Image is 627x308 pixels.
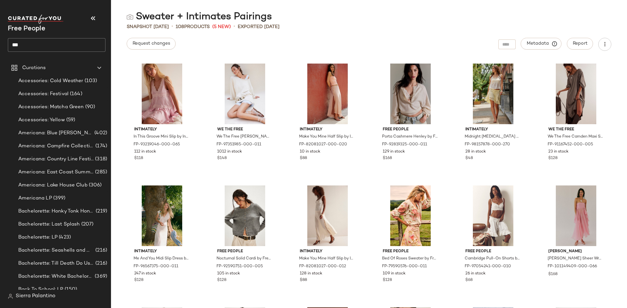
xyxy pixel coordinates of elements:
span: $168 [548,271,557,277]
span: (216) [94,260,107,267]
img: cfy_white_logo.C9jOOHJF.svg [8,15,63,24]
span: $128 [134,277,143,283]
span: Accessories: Festival [18,90,69,98]
span: FP-97054241-000-010 [465,264,511,270]
span: Bachelorette: Seashells and Wedding Bells [18,247,94,254]
span: We The Free [548,127,604,133]
span: FP-91167452-000-005 [548,142,593,148]
span: Me And You Midi Slip Dress by Intimately at Free People in White, Size: M [134,256,189,262]
span: $128 [548,155,557,161]
span: $48 [465,155,473,161]
span: (5 New) [212,23,231,30]
span: Intimately [465,127,521,133]
span: $168 [383,155,392,161]
span: FP-101149409-000-066 [548,264,597,270]
img: 92590751_005_a [212,185,278,246]
span: 108 [176,24,184,29]
span: (216) [94,247,107,254]
span: Metadata [526,41,556,47]
img: 97054241_010_0 [460,185,526,246]
span: Bachelorette: Till Death Do Us Party [18,260,94,267]
img: svg%3e [127,14,133,20]
img: 97351985_011_j [212,64,278,124]
button: Request changes [127,38,176,50]
span: Bachelorette: Honky Tonk Honey [18,208,94,215]
span: We The Free [PERSON_NAME] Roll-Neck Sweater at Free People in White, Size: XL [217,134,272,140]
span: Make You Mine Half Slip by Intimately at Free People in Brown, Size: L [299,134,355,140]
span: (207) [80,221,94,228]
span: Current Company Name [8,25,45,32]
span: Make You Mine Half Slip by Intimately at Free People in White, Size: M [299,256,355,262]
span: Intimately [134,249,190,255]
span: We The Free [217,127,273,133]
span: Curations [22,64,46,72]
img: 92819325_011_c [378,64,443,124]
span: (164) [69,90,82,98]
span: Bachelorette: White Bachelorette Outfits [18,273,93,280]
span: Nocturnal Solid Cardi by Free People in Grey, Size: M [217,256,272,262]
span: Accessories: Matcha Green [18,103,84,111]
span: FP-96567375-000-011 [134,264,178,270]
span: Americana: Country Line Festival [18,155,94,163]
div: Products [176,23,210,30]
span: $118 [134,155,143,161]
span: $88 [300,155,307,161]
span: In This Groove Mini Slip by Intimately at Free People in Pink, Size: S [134,134,189,140]
img: svg%3e [8,294,13,299]
span: Bed Of Roses Sweater by Free People in White, Size: M [382,256,438,262]
img: 82081027_020_a [295,64,361,124]
span: Cambridge Pull-On Shorts by Free People in White, Size: S [465,256,520,262]
img: 79590576_011_0 [378,185,443,246]
span: 10 in stock [300,149,320,155]
p: Exported [DATE] [238,23,280,30]
span: (285) [94,169,107,176]
span: 26 in stock [465,271,486,277]
span: $128 [383,277,392,283]
div: Sweater + Intimates Pairings [127,10,272,23]
span: 109 in stock [383,271,406,277]
span: 112 in stock [134,149,156,155]
button: Metadata [521,38,562,50]
span: FP-82081027-000-012 [299,264,346,270]
span: (103) [83,77,97,85]
span: FP-82081027-000-020 [299,142,347,148]
span: (369) [93,273,107,280]
span: 28 in stock [465,149,486,155]
span: FP-97351985-000-011 [217,142,261,148]
span: (318) [94,155,107,163]
span: We The Free Camden Maxi Sweatshirt at Free People in Grey, Size: L [548,134,603,140]
span: Bachelorette: Last Splash [18,221,80,228]
img: 101149409_066_a [543,185,609,246]
img: 96567375_011_f [129,185,195,246]
span: 105 in stock [217,271,240,277]
span: Americana: East Coast Summer [18,169,94,176]
span: FP-92819325-000-011 [382,142,427,148]
span: FP-92590751-000-005 [217,264,263,270]
span: $128 [217,277,226,283]
span: (174) [94,142,107,150]
img: 98157878_270_c [460,64,526,124]
span: (399) [52,195,66,202]
span: $148 [217,155,227,161]
span: Free People [383,249,438,255]
span: 1012 in stock [217,149,242,155]
span: Accessories: Yellow [18,116,65,124]
span: (219) [94,208,107,215]
span: $88 [300,277,307,283]
span: FP-79590576-000-011 [382,264,427,270]
span: FP-98157878-000-270 [465,142,510,148]
span: $68 [465,277,473,283]
span: Back To School: LP [18,286,63,293]
span: Intimately [300,127,355,133]
span: Intimately [300,249,355,255]
span: Bachelorette: LP [18,234,57,241]
span: Sierra Palantino [16,292,56,300]
span: FP-93219046-000-065 [134,142,180,148]
span: Midnight [MEDICAL_DATA] Half Slip by Intimately at Free People in Yellow, Size: S [465,134,520,140]
span: 247 in stock [134,271,156,277]
span: (59) [65,116,75,124]
span: Intimately [134,127,190,133]
span: Snapshot [DATE] [127,23,169,30]
span: (402) [93,129,107,137]
span: 23 in stock [548,149,569,155]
